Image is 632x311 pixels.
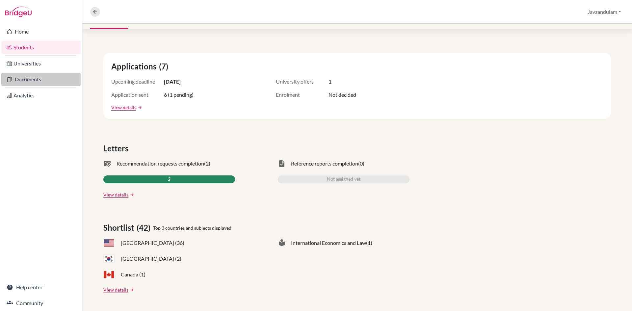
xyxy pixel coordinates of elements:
span: Upcoming deadline [111,78,164,86]
a: View details [103,191,128,198]
a: arrow_forward [128,193,134,197]
span: task [278,160,286,168]
span: 2 [168,175,171,183]
span: Application sent [111,91,164,99]
a: Help center [1,281,81,294]
span: mark_email_read [103,160,111,168]
a: arrow_forward [136,105,142,110]
span: 1 [329,78,331,86]
a: Community [1,297,81,310]
span: (0) [358,160,364,168]
a: arrow_forward [128,288,134,292]
span: [DATE] [164,78,181,86]
span: (7) [159,61,171,72]
span: Applications [111,61,159,72]
span: [GEOGRAPHIC_DATA] (36) [121,239,184,247]
span: Not decided [329,91,356,99]
span: (42) [137,222,153,234]
a: Students [1,41,81,54]
a: View details [103,286,128,293]
span: local_library [278,239,286,247]
span: Not assigned yet [327,175,360,183]
span: Enrolment [276,91,329,99]
span: Shortlist [103,222,137,234]
span: Top 3 countries and subjects displayed [153,224,231,231]
span: KR [103,255,115,263]
a: Documents [1,73,81,86]
a: Home [1,25,81,38]
img: Bridge-U [5,7,32,17]
span: US [103,239,115,247]
a: Universities [1,57,81,70]
span: Canada (1) [121,271,145,278]
span: [GEOGRAPHIC_DATA] (2) [121,255,181,263]
span: (2) [204,160,210,168]
span: Letters [103,143,131,154]
span: 6 (1 pending) [164,91,194,99]
span: Recommendation requests completion [117,160,204,168]
span: Reference reports completion [291,160,358,168]
span: University offers [276,78,329,86]
span: CA [103,271,115,279]
span: International Economics and Law [291,239,366,247]
span: (1) [366,239,372,247]
a: Analytics [1,89,81,102]
a: View details [111,104,136,111]
button: Javzandulam [585,6,624,18]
